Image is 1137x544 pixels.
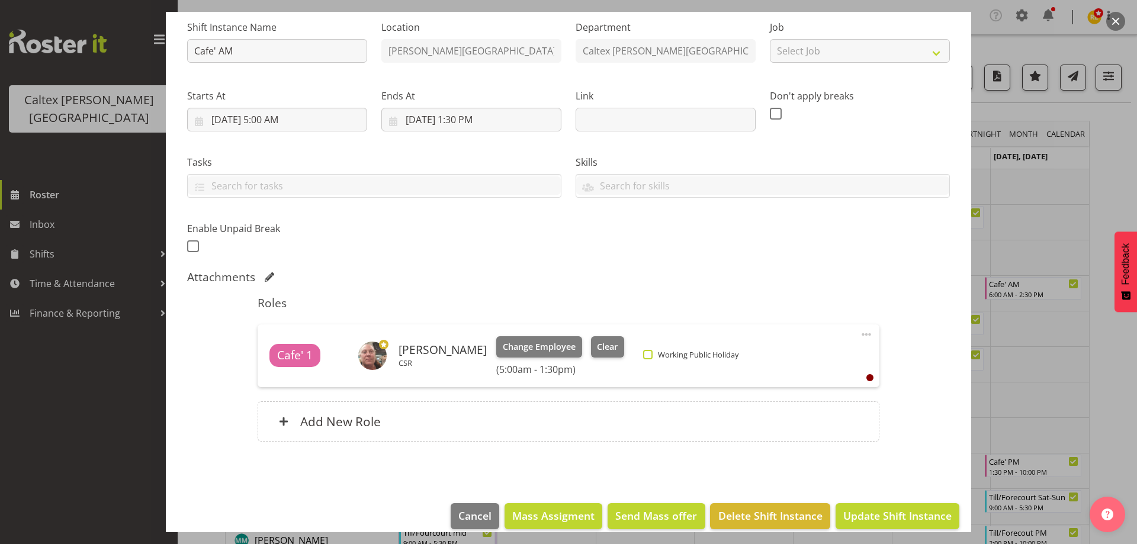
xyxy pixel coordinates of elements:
[505,503,602,529] button: Mass Assigment
[597,340,618,353] span: Clear
[512,508,595,523] span: Mass Assigment
[187,108,367,131] input: Click to select...
[836,503,959,529] button: Update Shift Instance
[187,270,255,284] h5: Attachments
[576,176,949,195] input: Search for skills
[358,342,387,370] img: jeanette-braxton6f63b6175486c64fd4f7440e9fe5498e.png
[576,89,756,103] label: Link
[496,336,582,358] button: Change Employee
[399,343,487,356] h6: [PERSON_NAME]
[187,221,367,236] label: Enable Unpaid Break
[1101,508,1113,520] img: help-xxl-2.png
[576,20,756,34] label: Department
[381,20,561,34] label: Location
[187,39,367,63] input: Shift Instance Name
[458,508,492,523] span: Cancel
[300,414,381,429] h6: Add New Role
[381,89,561,103] label: Ends At
[399,358,487,368] p: CSR
[381,108,561,131] input: Click to select...
[770,89,950,103] label: Don't apply breaks
[277,347,313,364] span: Cafe' 1
[843,508,952,523] span: Update Shift Instance
[188,176,561,195] input: Search for tasks
[451,503,499,529] button: Cancel
[718,508,823,523] span: Delete Shift Instance
[187,155,561,169] label: Tasks
[258,296,879,310] h5: Roles
[496,363,624,375] h6: (5:00am - 1:30pm)
[866,374,873,381] div: User is clocked out
[653,350,738,359] span: Working Public Holiday
[770,20,950,34] label: Job
[615,508,697,523] span: Send Mass offer
[591,336,625,358] button: Clear
[503,340,576,353] span: Change Employee
[576,155,950,169] label: Skills
[1114,231,1137,312] button: Feedback - Show survey
[608,503,705,529] button: Send Mass offer
[187,20,367,34] label: Shift Instance Name
[710,503,830,529] button: Delete Shift Instance
[187,89,367,103] label: Starts At
[1120,243,1131,285] span: Feedback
